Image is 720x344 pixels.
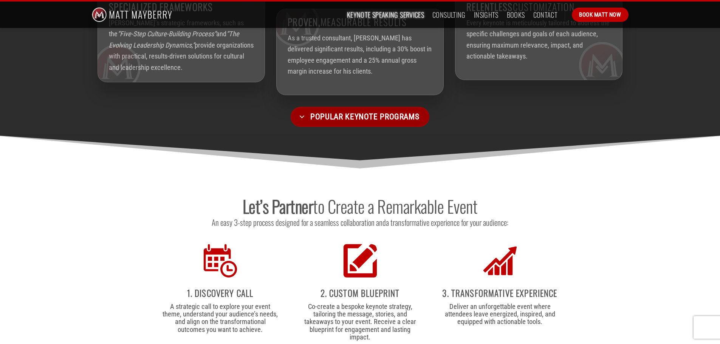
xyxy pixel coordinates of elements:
[302,288,419,299] h3: 2. Custom Blueprint
[386,216,508,228] strong: a transformative experience for your audience:
[243,194,313,219] span: Let’s Partner
[474,8,499,22] a: Insights
[92,217,629,227] h2: An easy 3-step process designed for a seamless collaboration and
[441,303,559,326] p: Deliver an unforgettable event where attendees leave energized, inspired, and equipped with actio...
[441,288,559,299] h3: 3. Transformative Experience
[302,303,419,341] p: Co-create a bespoke keynote strategy, tailoring the message, stories, and takeaways to your event...
[572,8,628,22] a: Book Matt Now
[162,288,279,299] h3: 1. Discovery call
[432,8,466,22] a: Consulting
[162,303,279,333] p: A strategic call to explore your event theme, understand your audience’s needs, and align on the ...
[533,8,558,22] a: Contact
[291,107,429,127] a: Popular Keynote Programs
[310,110,419,123] span: Popular Keynote Programs
[347,8,424,22] a: Keynote Speaking Services
[507,8,525,22] a: Books
[92,2,172,28] img: Matt Mayberry
[579,10,621,19] span: Book Matt Now
[92,195,629,217] h2: to Create a Remarkable Event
